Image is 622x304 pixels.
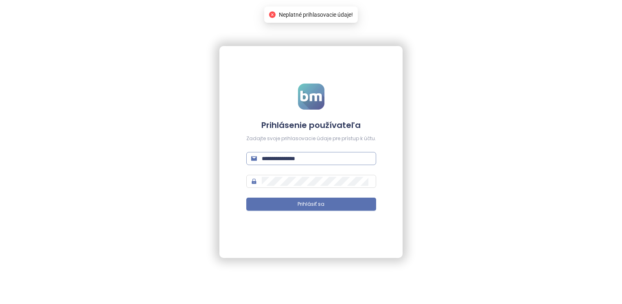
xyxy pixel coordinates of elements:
[246,198,376,211] button: Prihlásiť sa
[269,11,276,18] span: close-circle
[246,119,376,131] h4: Prihlásenie používateľa
[251,156,257,161] span: mail
[279,11,353,18] span: Neplatné prihlasovacie údaje!
[298,200,324,208] span: Prihlásiť sa
[298,84,324,110] img: logo
[246,135,376,143] div: Zadajte svoje prihlasovacie údaje pre prístup k účtu.
[251,178,257,184] span: lock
